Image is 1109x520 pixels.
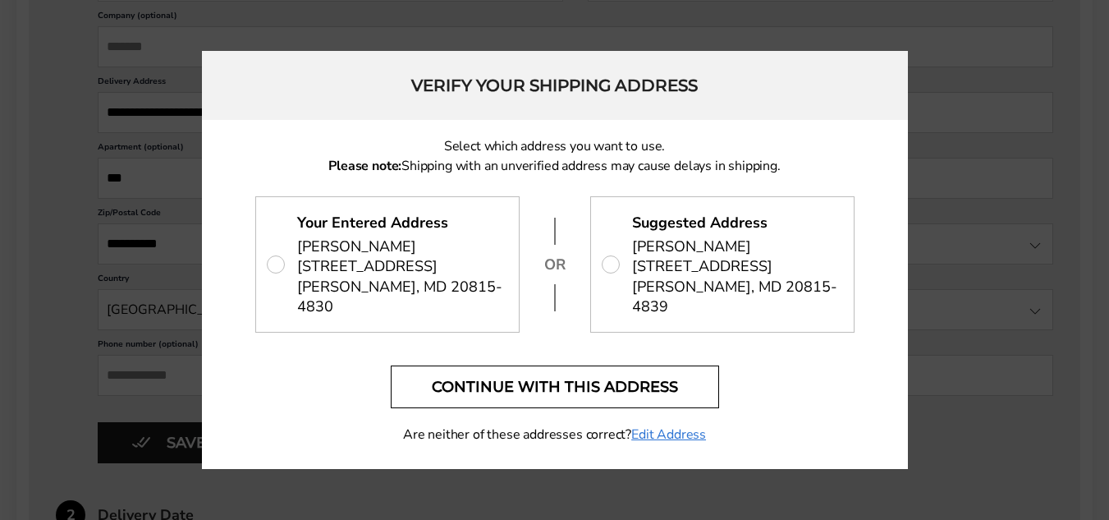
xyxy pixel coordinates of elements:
p: OR [543,255,567,274]
span: [STREET_ADDRESS] [PERSON_NAME], MD 20815-4830 [297,256,503,316]
p: Are neither of these addresses correct? [255,425,855,444]
span: [PERSON_NAME] [297,237,416,256]
strong: Your Entered Address [297,213,448,232]
span: [PERSON_NAME] [632,237,751,256]
button: Continue with this address [391,366,719,408]
p: Select which address you want to use. Shipping with an unverified address may cause delays in shi... [255,136,855,176]
span: [STREET_ADDRESS] [PERSON_NAME], MD 20815-4839 [632,256,838,316]
strong: Please note: [328,157,401,175]
h2: Verify your shipping address [202,51,908,120]
a: Edit Address [631,425,706,444]
strong: Suggested Address [632,213,768,232]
